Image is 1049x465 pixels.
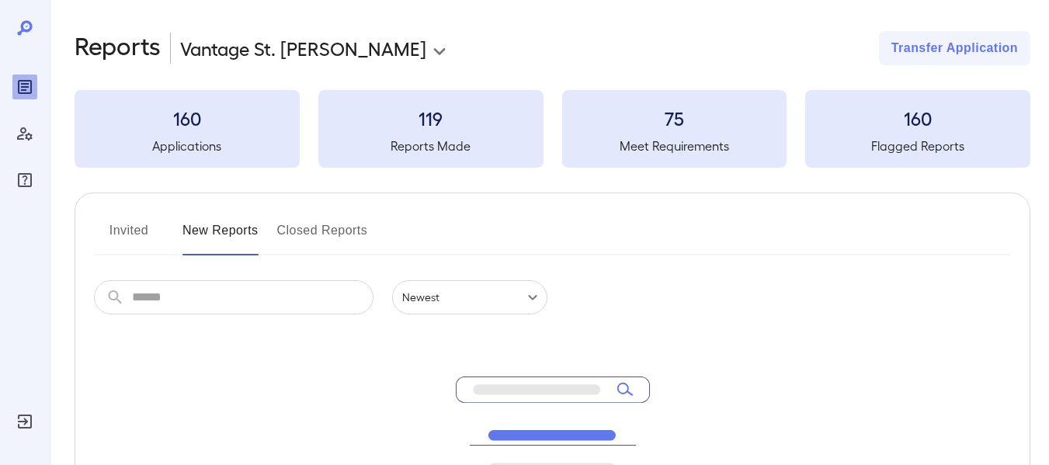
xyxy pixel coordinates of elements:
[805,137,1030,155] h5: Flagged Reports
[75,90,1030,168] summary: 160Applications119Reports Made75Meet Requirements160Flagged Reports
[12,75,37,99] div: Reports
[277,218,368,255] button: Closed Reports
[12,168,37,193] div: FAQ
[75,31,161,65] h2: Reports
[318,137,544,155] h5: Reports Made
[75,137,300,155] h5: Applications
[75,106,300,130] h3: 160
[562,106,787,130] h3: 75
[182,218,259,255] button: New Reports
[318,106,544,130] h3: 119
[94,218,164,255] button: Invited
[12,121,37,146] div: Manage Users
[805,106,1030,130] h3: 160
[879,31,1030,65] button: Transfer Application
[12,409,37,434] div: Log Out
[392,280,547,314] div: Newest
[180,36,426,61] p: Vantage St. [PERSON_NAME]
[562,137,787,155] h5: Meet Requirements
